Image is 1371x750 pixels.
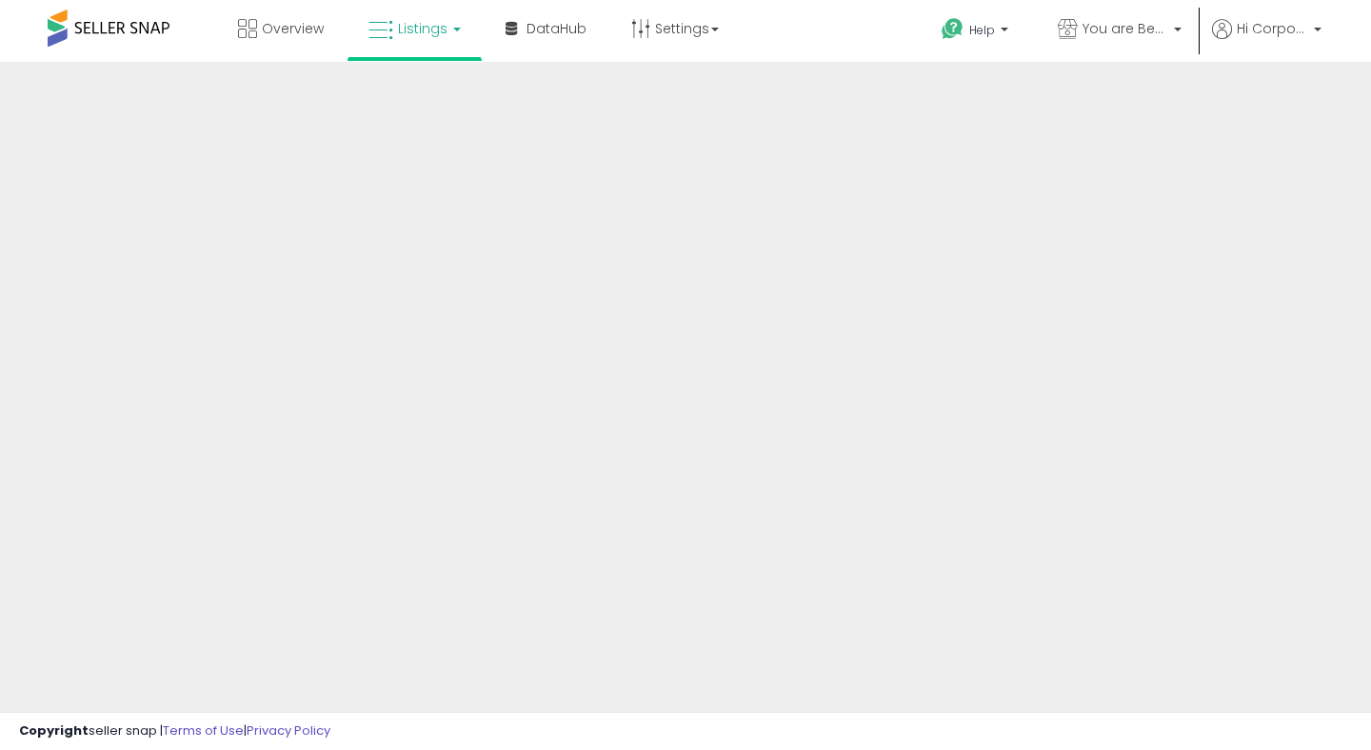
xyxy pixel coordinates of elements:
[247,721,330,740] a: Privacy Policy
[527,19,586,38] span: DataHub
[398,19,447,38] span: Listings
[969,22,995,38] span: Help
[163,721,244,740] a: Terms of Use
[1212,19,1321,62] a: Hi Corporate
[1237,19,1308,38] span: Hi Corporate
[941,17,964,41] i: Get Help
[19,722,330,740] div: seller snap | |
[262,19,324,38] span: Overview
[19,721,89,740] strong: Copyright
[1083,19,1168,38] span: You are Beautiful ([GEOGRAPHIC_DATA])
[926,3,1027,62] a: Help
